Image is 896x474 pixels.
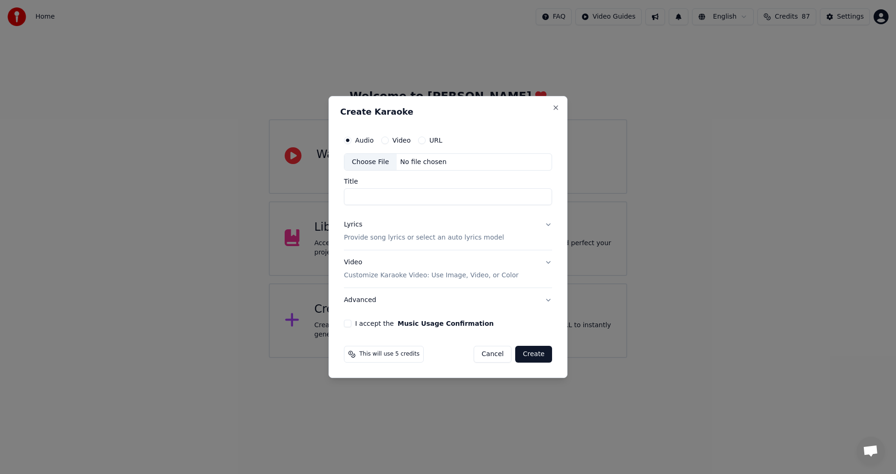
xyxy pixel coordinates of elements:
span: This will use 5 credits [359,350,420,358]
label: I accept the [355,320,494,327]
label: Title [344,179,552,185]
div: No file chosen [397,158,450,167]
label: Video [392,137,411,144]
div: Video [344,258,518,281]
p: Provide song lyrics or select an auto lyrics model [344,234,504,243]
button: I accept the [398,320,494,327]
div: Choose File [344,154,397,171]
button: Cancel [474,346,511,363]
p: Customize Karaoke Video: Use Image, Video, or Color [344,271,518,280]
h2: Create Karaoke [340,108,556,116]
button: Create [515,346,552,363]
button: LyricsProvide song lyrics or select an auto lyrics model [344,213,552,250]
label: URL [429,137,442,144]
label: Audio [355,137,374,144]
button: Advanced [344,288,552,312]
button: VideoCustomize Karaoke Video: Use Image, Video, or Color [344,251,552,288]
div: Lyrics [344,220,362,230]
